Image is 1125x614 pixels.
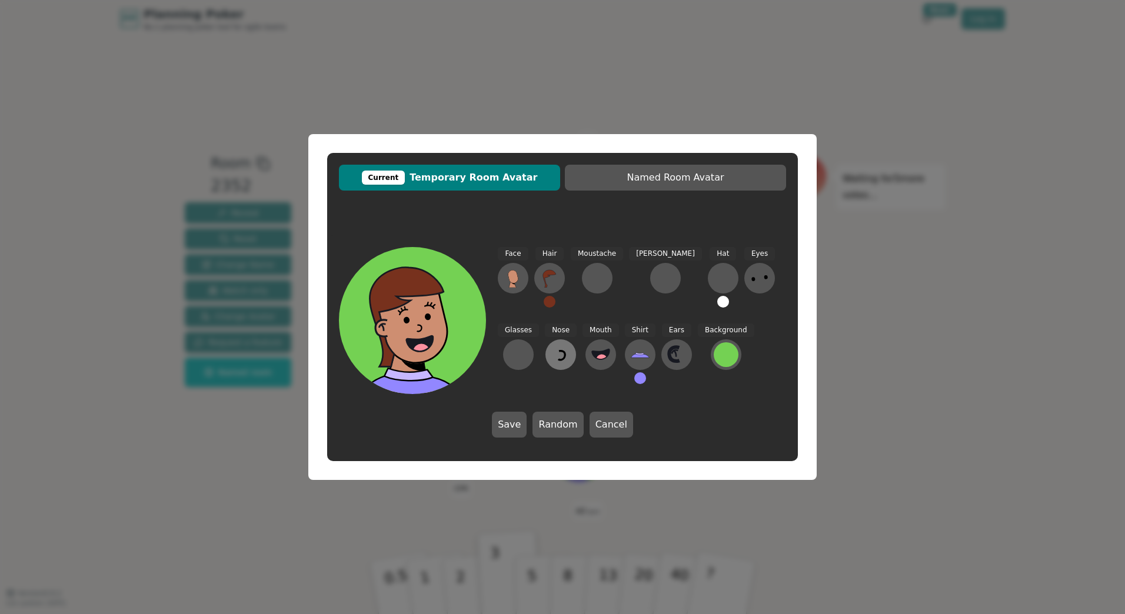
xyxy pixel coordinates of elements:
span: Mouth [583,323,619,337]
span: Glasses [498,323,539,337]
button: CurrentTemporary Room Avatar [339,165,560,191]
span: Named Room Avatar [571,171,780,185]
span: Nose [545,323,577,337]
span: Temporary Room Avatar [345,171,554,185]
div: Current [362,171,405,185]
span: Hair [535,247,564,261]
span: Ears [662,323,691,337]
button: Random [532,412,583,438]
button: Cancel [590,412,633,438]
button: Save [492,412,527,438]
button: Named Room Avatar [565,165,786,191]
span: Background [698,323,754,337]
span: [PERSON_NAME] [629,247,702,261]
span: Face [498,247,528,261]
span: Moustache [571,247,623,261]
span: Eyes [744,247,775,261]
span: Hat [710,247,736,261]
span: Shirt [625,323,655,337]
